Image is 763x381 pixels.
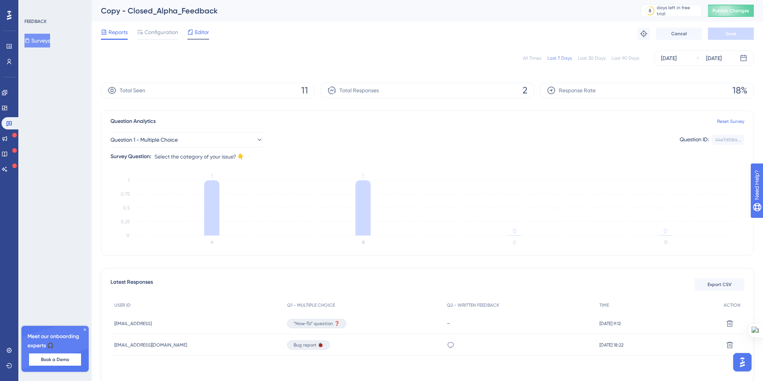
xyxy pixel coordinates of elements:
[195,28,209,37] span: Editor
[101,5,622,16] div: Copy - Closed_Alpha_Feedback
[726,31,736,37] span: Save
[362,240,365,245] text: B
[656,28,702,40] button: Cancel
[127,233,130,238] tspan: 0
[109,28,128,37] span: Reports
[447,320,592,327] div: -
[706,54,722,63] div: [DATE]
[294,320,340,327] span: “How-To” question ❓
[29,353,81,366] button: Book a Demo
[301,84,308,96] span: 11
[18,2,48,11] span: Need Help?
[717,118,744,124] a: Reset Survey
[547,55,572,61] div: Last 7 Days
[523,84,528,96] span: 2
[41,356,69,363] span: Book a Demo
[715,137,741,143] div: 44e7d08a...
[294,342,323,348] span: Bug report 🐞
[513,227,516,235] tspan: 0
[671,31,687,37] span: Cancel
[649,8,651,14] div: 8
[523,55,541,61] div: All Times
[28,332,83,350] span: Meet our onboarding experts 🎧
[114,320,152,327] span: [EMAIL_ADDRESS]
[612,55,639,61] div: Last 90 Days
[121,219,130,224] tspan: 0.25
[661,54,677,63] div: [DATE]
[559,86,596,95] span: Response Rate
[128,178,130,183] tspan: 1
[110,152,151,161] div: Survey Question:
[114,342,187,348] span: [EMAIL_ADDRESS][DOMAIN_NAME]
[599,342,623,348] span: [DATE] 18:22
[731,351,754,374] iframe: UserGuiding AI Assistant Launcher
[110,135,178,144] span: Question 1 - Multiple Choice
[599,320,621,327] span: [DATE] 9:12
[513,240,516,245] text: C
[144,28,178,37] span: Configuration
[708,281,732,288] span: Export CSV
[578,55,606,61] div: Last 30 Days
[708,28,754,40] button: Save
[287,302,335,308] span: Q1 - MULTIPLE CHOICE
[110,117,156,126] span: Question Analytics
[24,18,47,25] div: FEEDBACK
[680,135,709,145] div: Question ID:
[211,173,213,180] tspan: 1
[362,173,364,180] tspan: 1
[339,86,379,95] span: Total Responses
[447,302,499,308] span: Q2 - WRITTEN FEEDBACK
[708,5,754,17] button: Publish Changes
[123,205,130,211] tspan: 0.5
[713,8,749,14] span: Publish Changes
[154,152,244,161] span: Select the category of your issue? 👇
[114,302,131,308] span: USER ID
[110,278,153,291] span: Latest Responses
[211,240,214,245] text: A
[732,84,747,96] span: 18%
[664,227,667,235] tspan: 0
[664,240,668,245] text: D
[657,5,699,17] div: days left in free trial
[24,34,50,47] button: Surveys
[695,278,744,291] button: Export CSV
[724,302,740,308] span: ACTION
[599,302,609,308] span: TIME
[121,191,130,197] tspan: 0.75
[120,86,145,95] span: Total Seen
[110,132,263,147] button: Question 1 - Multiple Choice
